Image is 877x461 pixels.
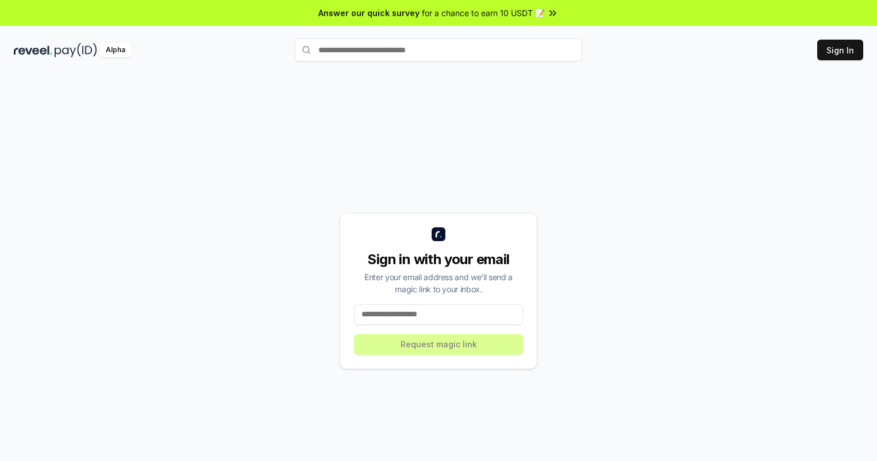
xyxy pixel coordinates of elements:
div: Enter your email address and we’ll send a magic link to your inbox. [354,271,523,295]
button: Sign In [817,40,863,60]
span: Answer our quick survey [318,7,420,19]
img: reveel_dark [14,43,52,57]
img: logo_small [432,227,445,241]
span: for a chance to earn 10 USDT 📝 [422,7,545,19]
div: Alpha [99,43,132,57]
div: Sign in with your email [354,250,523,269]
img: pay_id [55,43,97,57]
